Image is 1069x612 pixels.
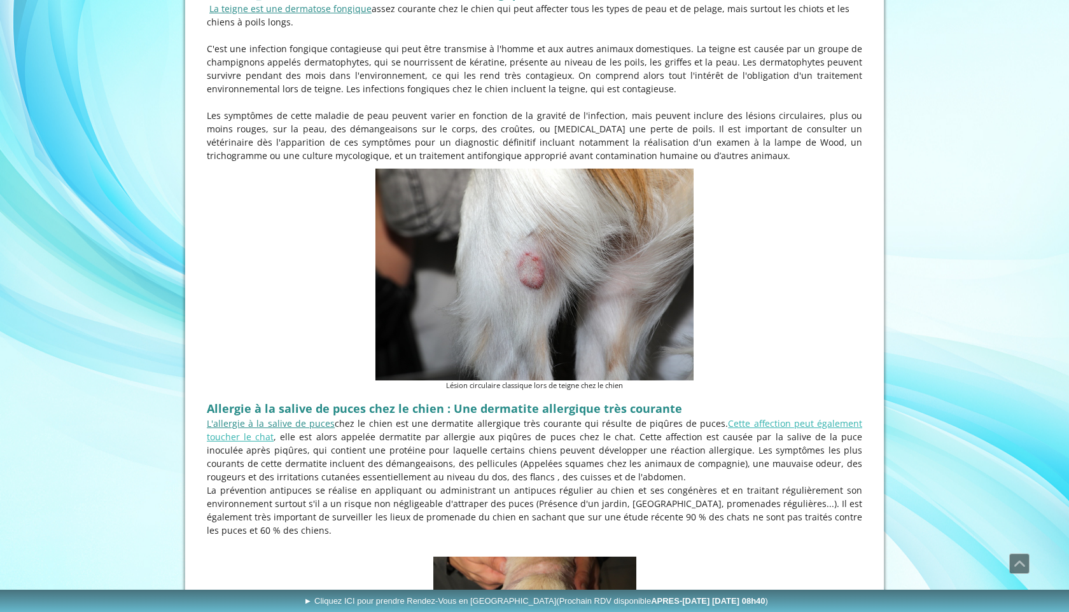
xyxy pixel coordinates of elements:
[209,3,372,15] a: La teigne est une dermatose fongique
[1010,554,1029,573] span: Défiler vers le haut
[207,417,862,483] p: chez le chien est une dermatite allergique très courante qui résulte de piqûres de puces. , elle ...
[207,417,335,429] a: L'allergie à la salive de puces
[207,483,862,537] p: La prévention antipuces se réalise en appliquant ou administrant un antipuces régulier au chien e...
[651,596,765,606] b: APRES-[DATE] [DATE] 08h40
[207,401,682,416] strong: Allergie à la salive de puces chez le chien : Une dermatite allergique très courante
[304,596,768,606] span: ► Cliquez ICI pour prendre Rendez-Vous en [GEOGRAPHIC_DATA]
[375,380,694,391] figcaption: Lésion circulaire classique lors de teigne chez le chien
[375,169,694,380] img: Lésion circulaire classique lors de teigne chez le chien
[207,2,862,29] p: assez courante chez le chien qui peut affecter tous les types de peau et de pelage, mais surtout ...
[207,109,862,162] p: Les symptômes de cette maladie de peau peuvent varier en fonction de la gravité de l'infection, m...
[1009,553,1030,574] a: Défiler vers le haut
[207,42,862,95] p: C'est une infection fongique contagieuse qui peut être transmise à l'homme et aux autres animaux ...
[207,417,862,443] a: Cette affection peut également toucher le chat
[556,596,768,606] span: (Prochain RDV disponible )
